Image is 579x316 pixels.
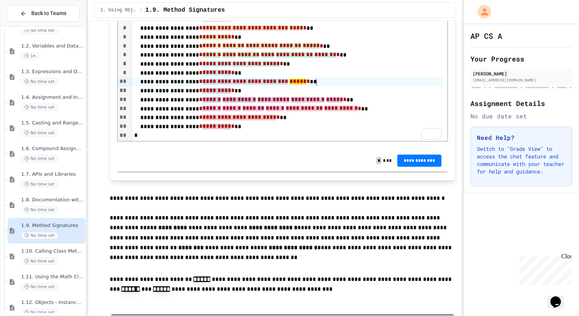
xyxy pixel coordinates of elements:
span: Back to Teams [31,9,66,17]
span: No time set [21,104,58,111]
span: 1.3. Expressions and Output [New] [21,69,84,75]
span: 1.11. Using the Math Class [21,274,84,280]
div: [PERSON_NAME] [473,70,570,77]
span: 1.5. Casting and Ranges of Values [21,120,84,126]
div: My Account [470,3,493,20]
span: No time set [21,283,58,290]
div: No due date set [470,112,572,121]
span: / [139,7,142,13]
iframe: chat widget [516,253,571,285]
span: No time set [21,27,58,34]
h2: Your Progress [470,54,572,64]
span: 1.9. Method Signatures [145,6,225,15]
span: 1.12. Objects - Instances of Classes [21,299,84,306]
span: 1h [21,52,39,60]
span: No time set [21,129,58,137]
span: No time set [21,258,58,265]
div: Chat with us now!Close [3,3,52,48]
span: 1.6. Compound Assignment Operators [21,146,84,152]
h2: Assignment Details [470,98,572,109]
button: Back to Teams [7,5,80,21]
iframe: chat widget [547,286,571,308]
span: 1.2. Variables and Data Types [21,43,84,49]
h1: AP CS A [470,31,502,41]
span: 1.8. Documentation with Comments and Preconditions [21,197,84,203]
span: 1. Using Objects and Methods [100,7,136,13]
span: No time set [21,155,58,162]
span: No time set [21,206,58,213]
h3: Need Help? [477,133,566,142]
span: No time set [21,309,58,316]
span: No time set [21,181,58,188]
span: 1.10. Calling Class Methods [21,248,84,255]
span: No time set [21,232,58,239]
span: 1.9. Method Signatures [21,222,84,229]
div: [EMAIL_ADDRESS][DOMAIN_NAME] [473,77,570,83]
span: 1.4. Assignment and Input [21,94,84,101]
span: 1.7. APIs and Libraries [21,171,84,178]
span: No time set [21,78,58,85]
p: Switch to "Grade View" to access the chat feature and communicate with your teacher for help and ... [477,145,566,175]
